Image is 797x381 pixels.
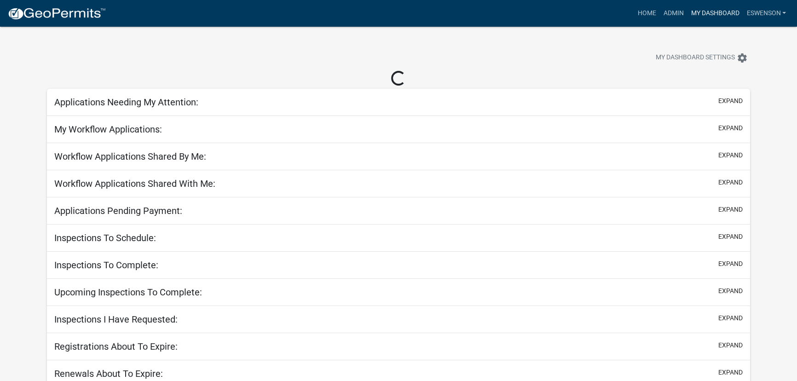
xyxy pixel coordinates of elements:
h5: Inspections I Have Requested: [54,314,178,325]
h5: Workflow Applications Shared By Me: [54,151,206,162]
button: expand [718,368,743,377]
button: expand [718,150,743,160]
button: expand [718,123,743,133]
button: expand [718,341,743,350]
h5: Inspections To Schedule: [54,232,156,243]
span: My Dashboard Settings [656,52,735,63]
h5: Renewals About To Expire: [54,368,163,379]
a: My Dashboard [687,5,743,22]
h5: Applications Needing My Attention: [54,97,198,108]
a: Home [634,5,659,22]
h5: Workflow Applications Shared With Me: [54,178,215,189]
h5: Applications Pending Payment: [54,205,182,216]
button: expand [718,313,743,323]
button: expand [718,205,743,214]
button: expand [718,96,743,106]
i: settings [737,52,748,63]
button: expand [718,286,743,296]
h5: Inspections To Complete: [54,260,158,271]
button: expand [718,232,743,242]
h5: Registrations About To Expire: [54,341,178,352]
h5: My Workflow Applications: [54,124,162,135]
button: My Dashboard Settingssettings [648,49,755,67]
a: eswenson [743,5,790,22]
button: expand [718,178,743,187]
a: Admin [659,5,687,22]
h5: Upcoming Inspections To Complete: [54,287,202,298]
button: expand [718,259,743,269]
